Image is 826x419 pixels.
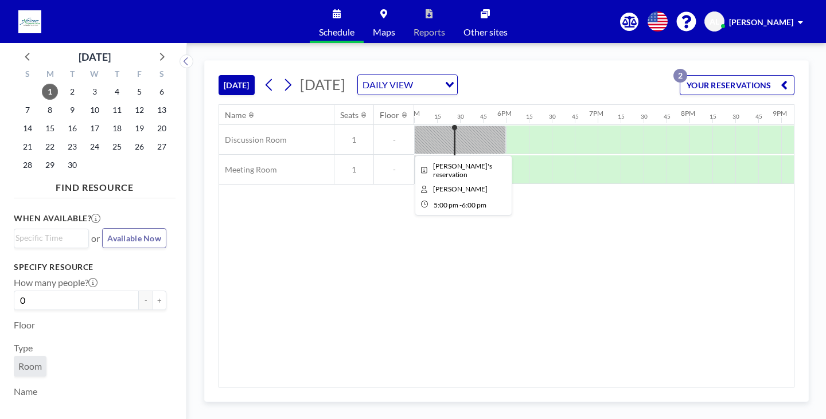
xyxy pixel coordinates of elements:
[300,76,345,93] span: [DATE]
[154,139,170,155] span: Saturday, September 27, 2025
[20,157,36,173] span: Sunday, September 28, 2025
[109,120,125,136] span: Thursday, September 18, 2025
[64,120,80,136] span: Tuesday, September 16, 2025
[219,75,255,95] button: [DATE]
[64,139,80,155] span: Tuesday, September 23, 2025
[480,113,487,120] div: 45
[360,77,415,92] span: DAILY VIEW
[64,84,80,100] span: Tuesday, September 2, 2025
[225,110,246,120] div: Name
[457,113,464,120] div: 30
[673,69,687,83] p: 2
[109,139,125,155] span: Thursday, September 25, 2025
[106,68,128,83] div: T
[572,113,579,120] div: 45
[14,342,33,354] label: Type
[42,102,58,118] span: Monday, September 8, 2025
[497,109,512,118] div: 6PM
[154,102,170,118] span: Saturday, September 13, 2025
[434,113,441,120] div: 15
[462,201,486,209] span: 6:00 PM
[773,109,787,118] div: 9PM
[153,291,166,310] button: +
[681,109,695,118] div: 8PM
[729,17,793,27] span: [PERSON_NAME]
[549,113,556,120] div: 30
[107,233,161,243] span: Available Now
[463,28,508,37] span: Other sites
[87,84,103,100] span: Wednesday, September 3, 2025
[14,262,166,272] h3: Specify resource
[102,228,166,248] button: Available Now
[433,162,492,179] span: Marcus's reservation
[14,229,88,246] div: Search for option
[340,110,359,120] div: Seats
[42,157,58,173] span: Monday, September 29, 2025
[87,102,103,118] span: Wednesday, September 10, 2025
[14,277,98,288] label: How many people?
[433,185,488,193] span: Marcus Ching
[87,120,103,136] span: Wednesday, September 17, 2025
[64,102,80,118] span: Tuesday, September 9, 2025
[18,361,42,372] span: Room
[42,120,58,136] span: Monday, September 15, 2025
[109,102,125,118] span: Thursday, September 11, 2025
[64,157,80,173] span: Tuesday, September 30, 2025
[139,291,153,310] button: -
[319,28,354,37] span: Schedule
[434,201,458,209] span: 5:00 PM
[150,68,173,83] div: S
[373,28,395,37] span: Maps
[128,68,150,83] div: F
[14,319,35,331] label: Floor
[334,165,373,175] span: 1
[618,113,625,120] div: 15
[641,113,648,120] div: 30
[358,75,457,95] div: Search for option
[131,84,147,100] span: Friday, September 5, 2025
[42,139,58,155] span: Monday, September 22, 2025
[15,232,82,244] input: Search for option
[131,102,147,118] span: Friday, September 12, 2025
[664,113,671,120] div: 45
[14,386,37,397] label: Name
[733,113,739,120] div: 30
[334,135,373,145] span: 1
[219,165,277,175] span: Meeting Room
[20,102,36,118] span: Sunday, September 7, 2025
[414,28,445,37] span: Reports
[109,84,125,100] span: Thursday, September 4, 2025
[680,75,794,95] button: YOUR RESERVATIONS2
[61,68,84,83] div: T
[131,120,147,136] span: Friday, September 19, 2025
[91,233,100,244] span: or
[710,113,716,120] div: 15
[755,113,762,120] div: 45
[154,84,170,100] span: Saturday, September 6, 2025
[39,68,61,83] div: M
[131,139,147,155] span: Friday, September 26, 2025
[710,17,719,27] span: AL
[374,135,414,145] span: -
[20,139,36,155] span: Sunday, September 21, 2025
[42,84,58,100] span: Monday, September 1, 2025
[17,68,39,83] div: S
[526,113,533,120] div: 15
[589,109,603,118] div: 7PM
[20,120,36,136] span: Sunday, September 14, 2025
[84,68,106,83] div: W
[79,49,111,65] div: [DATE]
[380,110,399,120] div: Floor
[459,201,462,209] span: -
[87,139,103,155] span: Wednesday, September 24, 2025
[154,120,170,136] span: Saturday, September 20, 2025
[18,10,41,33] img: organization-logo
[219,135,287,145] span: Discussion Room
[416,77,438,92] input: Search for option
[374,165,414,175] span: -
[14,177,176,193] h4: FIND RESOURCE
